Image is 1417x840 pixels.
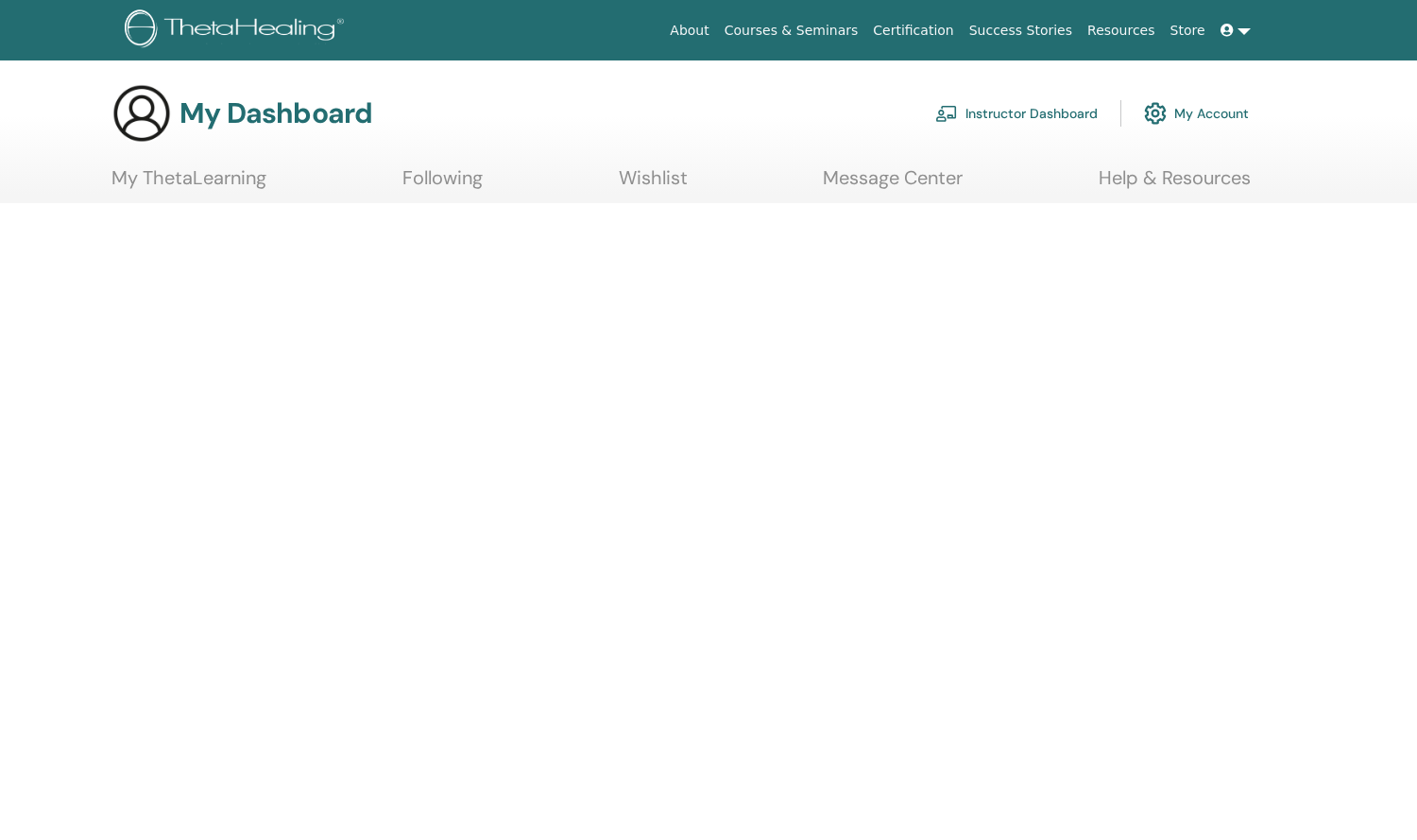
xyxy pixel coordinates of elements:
[717,13,866,48] a: Courses & Seminars
[619,166,688,203] a: Wishlist
[125,9,350,52] img: logo.png
[1163,13,1213,48] a: Store
[1144,97,1167,129] img: cog.svg
[111,166,266,203] a: My ThetaLearning
[1144,93,1249,134] a: My Account
[823,166,963,203] a: Message Center
[962,13,1080,48] a: Success Stories
[935,105,958,122] img: chalkboard-teacher.svg
[865,13,961,48] a: Certification
[179,96,372,130] h3: My Dashboard
[111,83,172,144] img: generic-user-icon.jpg
[1099,166,1251,203] a: Help & Resources
[1080,13,1163,48] a: Resources
[662,13,716,48] a: About
[402,166,483,203] a: Following
[935,93,1098,134] a: Instructor Dashboard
